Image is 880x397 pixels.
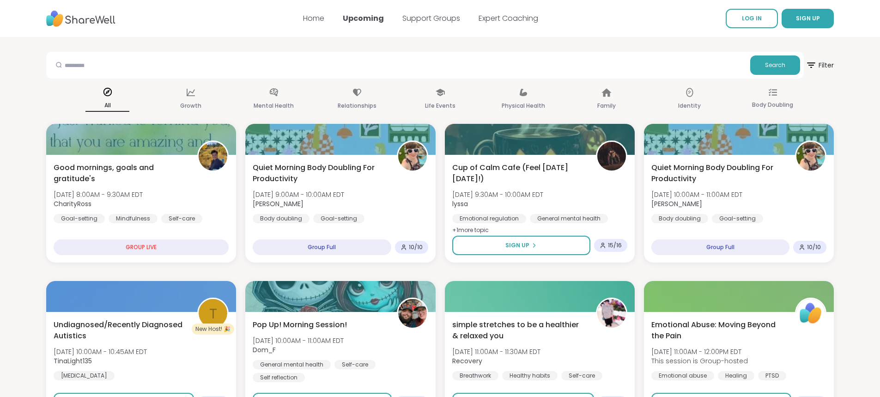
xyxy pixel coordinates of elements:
p: Physical Health [502,100,545,111]
a: Support Groups [402,13,460,24]
img: Recovery [597,299,626,328]
span: [DATE] 9:30AM - 10:00AM EDT [452,190,543,199]
span: 15 / 16 [608,242,622,249]
b: Dom_F [253,345,276,354]
div: Mindfulness [109,214,158,223]
span: Pop Up! Morning Session! [253,319,347,330]
span: Good mornings, goals and gratitude's [54,162,187,184]
div: New Host! 🎉 [192,324,234,335]
span: T [209,303,217,324]
span: [DATE] 10:00AM - 11:00AM EDT [651,190,742,199]
span: This session is Group-hosted [651,356,748,366]
div: PTSD [758,371,786,380]
p: All [85,100,129,112]
img: ShareWell [796,299,825,328]
b: lyssa [452,199,468,208]
a: Upcoming [343,13,384,24]
span: LOG IN [742,14,762,22]
button: Filter [806,52,834,79]
img: Adrienne_QueenOfTheDawn [796,142,825,171]
div: Healthy habits [502,371,558,380]
div: General mental health [253,360,331,369]
div: [MEDICAL_DATA] [54,371,115,380]
span: [DATE] 11:00AM - 11:30AM EDT [452,347,540,356]
img: CharityRoss [199,142,227,171]
img: Adrienne_QueenOfTheDawn [398,142,427,171]
div: Group Full [651,239,789,255]
button: Search [750,55,800,75]
span: [DATE] 11:00AM - 12:00PM EDT [651,347,748,356]
p: Family [597,100,616,111]
img: ShareWell Nav Logo [46,6,115,31]
span: [DATE] 10:00AM - 11:00AM EDT [253,336,344,345]
p: Relationships [338,100,376,111]
div: Goal-setting [54,214,105,223]
span: [DATE] 8:00AM - 9:30AM EDT [54,190,143,199]
div: Breathwork [452,371,498,380]
p: Mental Health [254,100,294,111]
img: Dom_F [398,299,427,328]
button: Sign Up [452,236,590,255]
span: Cup of Calm Cafe (Feel [DATE][DATE]!) [452,162,586,184]
div: Goal-setting [712,214,763,223]
div: Goal-setting [313,214,364,223]
span: Emotional Abuse: Moving Beyond the Pain [651,319,785,342]
div: GROUP LIVE [54,239,229,255]
div: Group Full [253,239,391,255]
div: Self reflection [253,373,305,382]
div: Self-care [334,360,376,369]
a: Home [303,13,324,24]
a: LOG IN [726,9,778,28]
img: lyssa [597,142,626,171]
span: Quiet Morning Body Doubling For Productivity [651,162,785,184]
span: [DATE] 10:00AM - 10:45AM EDT [54,347,147,356]
div: Emotional abuse [651,371,714,380]
p: Life Events [425,100,455,111]
b: Recovery [452,356,482,366]
div: Self-care [161,214,202,223]
button: SIGN UP [782,9,834,28]
div: General mental health [530,214,608,223]
span: Sign Up [505,241,529,250]
b: TinaLight135 [54,356,92,366]
span: Quiet Morning Body Doubling For Productivity [253,162,386,184]
span: [DATE] 9:00AM - 10:00AM EDT [253,190,344,199]
a: Expert Coaching [479,13,538,24]
b: CharityRoss [54,199,91,208]
span: SIGN UP [796,14,820,22]
div: Emotional regulation [452,214,526,223]
div: Self-care [561,371,602,380]
b: [PERSON_NAME] [253,199,303,208]
div: Healing [718,371,754,380]
span: Undiagnosed/Recently Diagnosed Autistics [54,319,187,342]
span: 10 / 10 [807,244,821,251]
b: [PERSON_NAME] [651,199,702,208]
span: Filter [806,54,834,76]
div: Body doubling [253,214,310,223]
p: Body Doubling [752,99,793,110]
p: Identity [678,100,701,111]
p: Growth [180,100,201,111]
span: 10 / 10 [409,244,423,251]
span: simple stretches to be a healthier & relaxed you [452,319,586,342]
div: Body doubling [651,214,708,223]
span: Search [765,61,785,69]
